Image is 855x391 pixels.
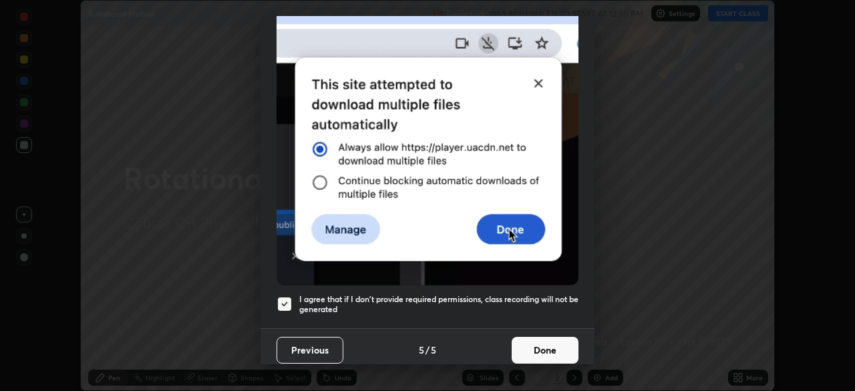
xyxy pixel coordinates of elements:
[512,337,578,364] button: Done
[425,343,430,357] h4: /
[277,337,343,364] button: Previous
[431,343,436,357] h4: 5
[419,343,424,357] h4: 5
[299,294,578,315] h5: I agree that if I don't provide required permissions, class recording will not be generated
